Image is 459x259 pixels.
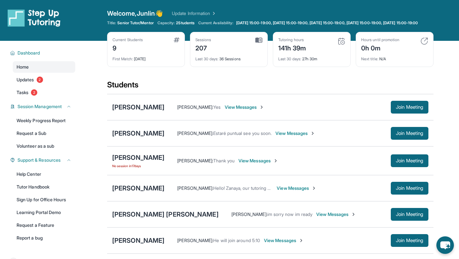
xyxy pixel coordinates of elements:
[112,103,164,112] div: [PERSON_NAME]
[177,158,213,163] span: [PERSON_NAME] :
[13,194,75,205] a: Sign Up for Office Hours
[213,238,260,243] span: He will join around 5:10
[267,211,312,217] span: im sorry now im ready
[351,212,356,217] img: Chevron-Right
[396,105,423,109] span: Join Meeting
[420,37,428,45] img: card
[17,64,29,70] span: Home
[278,56,301,61] span: Last 30 days :
[13,140,75,152] a: Volunteer as a sub
[18,103,62,110] span: Session Management
[213,158,235,163] span: Thank you
[15,50,71,56] button: Dashboard
[310,131,315,136] img: Chevron-Right
[396,131,423,135] span: Join Meeting
[198,20,233,26] span: Current Availability:
[112,153,164,162] div: [PERSON_NAME]
[195,56,218,61] span: Last 30 days :
[113,56,133,61] span: First Match :
[112,236,164,245] div: [PERSON_NAME]
[391,101,428,114] button: Join Meeting
[13,219,75,231] a: Request a Feature
[17,77,34,83] span: Updates
[361,53,428,62] div: N/A
[361,42,399,53] div: 0h 0m
[275,130,315,137] span: View Messages
[13,168,75,180] a: Help Center
[391,208,428,221] button: Join Meeting
[391,182,428,195] button: Join Meeting
[213,104,221,110] span: Yes
[31,89,37,96] span: 2
[8,9,61,27] img: logo
[316,211,356,218] span: View Messages
[259,105,264,110] img: Chevron-Right
[13,74,75,85] a: Updates2
[113,37,143,42] div: Current Students
[13,232,75,244] a: Report a bug
[174,37,179,42] img: card
[391,154,428,167] button: Join Meeting
[172,10,216,17] a: Update Information
[112,184,164,193] div: [PERSON_NAME]
[338,37,345,45] img: card
[113,42,143,53] div: 9
[177,185,213,191] span: [PERSON_NAME] :
[157,20,175,26] span: Capacity:
[264,237,304,244] span: View Messages
[231,211,267,217] span: [PERSON_NAME] :
[177,130,213,136] span: [PERSON_NAME] :
[396,239,423,242] span: Join Meeting
[396,186,423,190] span: Join Meeting
[107,80,433,94] div: Students
[311,186,317,191] img: Chevron-Right
[195,53,262,62] div: 36 Sessions
[117,20,153,26] span: Senior Tutor/Mentor
[37,77,43,83] span: 2
[107,20,116,26] span: Title:
[278,42,306,53] div: 141h 39m
[113,53,179,62] div: [DATE]
[361,56,378,61] span: Next title :
[112,210,219,219] div: [PERSON_NAME] [PERSON_NAME]
[195,37,211,42] div: Sessions
[396,212,423,216] span: Join Meeting
[107,9,163,18] span: Welcome, Junlin 👋
[299,238,304,243] img: Chevron-Right
[238,158,278,164] span: View Messages
[13,207,75,218] a: Learning Portal Demo
[396,159,423,163] span: Join Meeting
[13,181,75,193] a: Tutor Handbook
[195,42,211,53] div: 207
[112,163,164,168] span: No session in 17 days
[18,50,40,56] span: Dashboard
[236,20,418,26] span: [DATE] 15:00-19:00, [DATE] 15:00-19:00, [DATE] 15:00-19:00, [DATE] 15:00-19:00, [DATE] 15:00-19:00
[391,127,428,140] button: Join Meeting
[391,234,428,247] button: Join Meeting
[176,20,194,26] span: 2 Students
[273,158,278,163] img: Chevron-Right
[213,130,272,136] span: Estaré puntual see you soon.
[177,104,213,110] span: [PERSON_NAME] :
[13,61,75,73] a: Home
[277,185,317,191] span: View Messages
[15,103,71,110] button: Session Management
[13,115,75,126] a: Weekly Progress Report
[177,238,213,243] span: [PERSON_NAME] :
[255,37,262,43] img: card
[17,89,28,96] span: Tasks
[13,128,75,139] a: Request a Sub
[361,37,399,42] div: Hours until promotion
[436,236,454,254] button: chat-button
[13,87,75,98] a: Tasks2
[112,129,164,138] div: [PERSON_NAME]
[210,10,216,17] img: Chevron Right
[15,157,71,163] button: Support & Resources
[235,20,419,26] a: [DATE] 15:00-19:00, [DATE] 15:00-19:00, [DATE] 15:00-19:00, [DATE] 15:00-19:00, [DATE] 15:00-19:00
[278,37,306,42] div: Tutoring hours
[225,104,265,110] span: View Messages
[18,157,61,163] span: Support & Resources
[278,53,345,62] div: 27h 30m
